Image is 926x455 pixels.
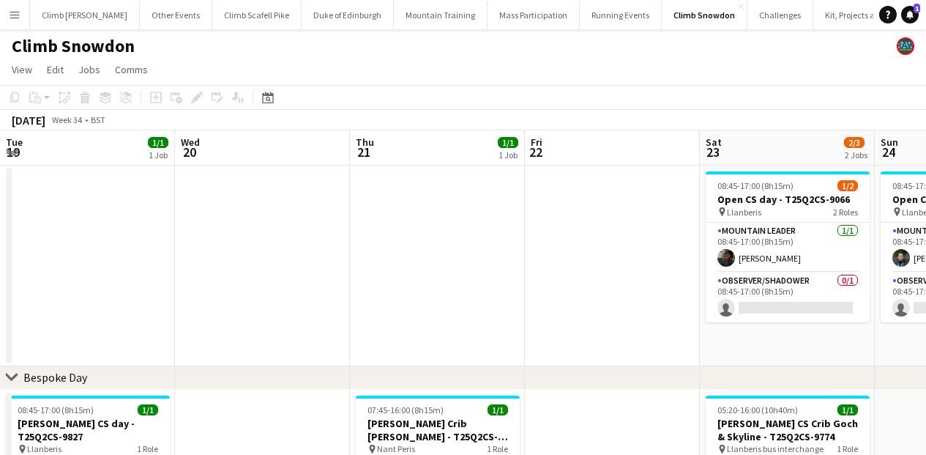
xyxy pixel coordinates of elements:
span: 1/1 [488,404,508,415]
span: 2/3 [844,137,865,148]
span: 1/2 [837,180,858,191]
span: View [12,63,32,76]
span: 23 [703,144,722,160]
span: Llanberis bus interchange [727,443,824,454]
a: 1 [901,6,919,23]
span: Llanberis [727,207,761,218]
span: 21 [354,144,374,160]
a: Jobs [72,60,106,79]
button: Mountain Training [394,1,488,29]
div: 2 Jobs [845,149,867,160]
button: Running Events [580,1,662,29]
h3: [PERSON_NAME] CS Crib Goch & Skyline - T25Q2CS-9774 [706,417,870,443]
h3: [PERSON_NAME] Crib [PERSON_NAME] - T25Q2CS-9772 [356,417,520,443]
app-card-role: Mountain Leader1/108:45-17:00 (8h15m)[PERSON_NAME] [706,223,870,273]
span: 1/1 [148,137,168,148]
a: View [6,60,38,79]
app-card-role: Observer/Shadower0/108:45-17:00 (8h15m) [706,273,870,322]
span: 08:45-17:00 (8h15m) [717,180,794,191]
span: 20 [179,144,200,160]
app-job-card: 08:45-17:00 (8h15m)1/2Open CS day - T25Q2CS-9066 Llanberis2 RolesMountain Leader1/108:45-17:00 (8... [706,171,870,322]
h3: Open CS day - T25Q2CS-9066 [706,193,870,206]
span: 05:20-16:00 (10h40m) [717,404,798,415]
span: 19 [4,144,23,160]
span: Sun [881,136,898,149]
span: Edit [47,63,64,76]
span: Fri [531,136,542,149]
span: Jobs [78,63,100,76]
div: BST [91,114,105,125]
span: Llanberis [27,443,61,454]
div: 1 Job [499,149,518,160]
button: Other Events [140,1,212,29]
a: Comms [109,60,154,79]
span: 24 [878,144,898,160]
button: Kit, Projects and Office [813,1,922,29]
span: 1/1 [837,404,858,415]
span: 1 [914,4,920,13]
span: Thu [356,136,374,149]
button: Mass Participation [488,1,580,29]
div: [DATE] [12,113,45,127]
span: Week 34 [48,114,85,125]
button: Duke of Edinburgh [302,1,394,29]
div: 1 Job [149,149,168,160]
span: Sat [706,136,722,149]
h3: [PERSON_NAME] CS day - T25Q2CS-9827 [6,417,170,443]
span: Comms [115,63,148,76]
button: Climb Snowdon [662,1,747,29]
span: 07:45-16:00 (8h15m) [367,404,444,415]
span: 1/1 [498,137,518,148]
h1: Climb Snowdon [12,35,135,57]
app-user-avatar: Staff RAW Adventures [897,37,914,55]
span: Tue [6,136,23,149]
span: 2 Roles [833,207,858,218]
a: Edit [41,60,70,79]
span: Wed [181,136,200,149]
span: 1 Role [137,443,158,454]
span: 1/1 [138,404,158,415]
button: Challenges [747,1,813,29]
div: Bespoke Day [23,370,87,385]
span: 08:45-17:00 (8h15m) [18,404,94,415]
span: Nant Peris [377,443,415,454]
button: Climb [PERSON_NAME] [30,1,140,29]
span: 22 [529,144,542,160]
span: 1 Role [487,443,508,454]
button: Climb Scafell Pike [212,1,302,29]
span: 1 Role [837,443,858,454]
